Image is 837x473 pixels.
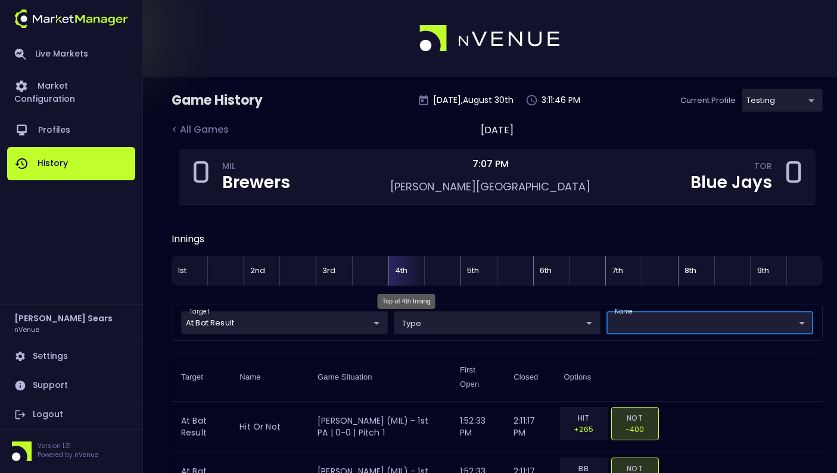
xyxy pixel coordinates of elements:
div: TOR [754,163,772,173]
td: [PERSON_NAME] (MIL) - 1st PA | 0-0 | Pitch 1 [308,402,450,452]
div: 0 [784,159,803,195]
span: 7:07 PM [469,157,512,171]
div: target [606,311,813,334]
td: At Bat Result [172,402,230,452]
div: target [394,311,600,334]
div: Innings [172,232,823,246]
div: Top of 1st Inning [172,256,207,286]
a: Support [7,371,135,400]
div: target [742,89,823,112]
p: Current Profile [680,95,736,106]
div: Bottom of 5th Inning [497,256,533,286]
th: Name [230,353,308,402]
div: Bottom of 3rd Inning [352,256,388,286]
a: Live Markets [7,39,135,70]
div: Bottom of 4th Inning [424,256,460,286]
div: Game History [172,91,317,110]
p: Powered by nVenue [38,450,98,459]
div: 0 [191,159,210,195]
img: logo [419,25,561,52]
div: Bottom of 8th Inning [714,256,751,286]
a: Logout [7,400,135,429]
label: name [615,308,633,316]
div: Top of 3rd Inning [316,256,352,286]
div: Bottom of 2nd Inning [279,256,316,286]
div: Top of 4th Inning [378,294,435,309]
div: Blue Jays [690,174,772,191]
div: Brewers [222,174,290,191]
div: Bottom of 6th Inning [570,256,606,286]
div: Bottom of 7th Inning [642,256,678,286]
td: 1:52:33 PM [450,402,504,452]
div: Version 1.31Powered by nVenue [7,441,135,461]
p: NOT [619,412,651,424]
div: Top of 8th Inning [678,256,714,286]
div: Top of 4th Inning [388,256,425,286]
h2: [PERSON_NAME] Sears [14,312,113,325]
img: logo [14,10,128,28]
div: < All Games [172,123,245,138]
p: -400 [619,424,651,435]
p: Version 1.31 [38,441,98,450]
th: First Open [450,353,504,402]
p: 3:11:46 PM [542,94,580,106]
p: [DATE] , August 30 th [433,94,514,106]
h3: nVenue [14,325,39,334]
a: History [7,147,135,180]
div: target [181,311,388,334]
label: target [189,308,209,316]
td: 2:11:17 PM [504,402,554,452]
th: Target [172,353,230,402]
div: Top of 2nd Inning [244,256,280,286]
div: [DATE] [481,123,514,137]
div: Bottom of 1st Inning [207,256,244,286]
div: Top of 6th Inning [533,256,570,286]
div: Top of 9th Inning [751,256,787,286]
a: Market Configuration [7,70,135,114]
div: Bottom of 9th Inning [786,256,823,286]
td: hit or not [230,402,308,452]
div: Top of 7th Inning [605,256,642,286]
th: Closed [504,353,554,402]
div: Top of 5th Inning [460,256,497,286]
div: MIL [222,163,290,173]
th: Game Situation [308,353,450,402]
p: HIT [568,412,600,424]
p: +265 [568,424,600,435]
a: Settings [7,342,135,371]
span: [PERSON_NAME][GEOGRAPHIC_DATA] [390,179,590,194]
th: Options [555,353,823,402]
a: Profiles [7,114,135,147]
